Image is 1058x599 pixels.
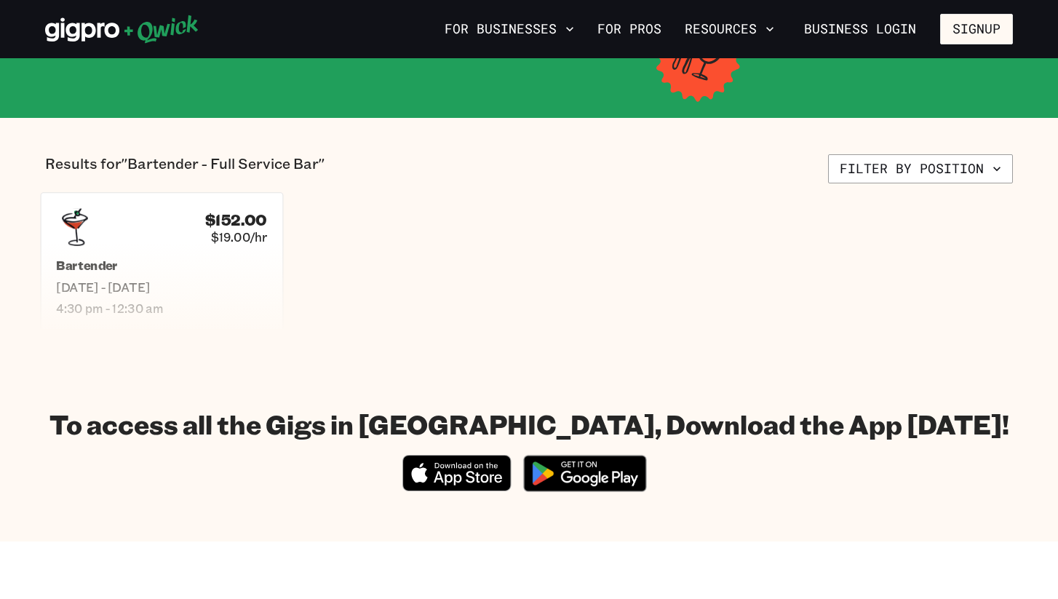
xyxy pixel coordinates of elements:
[56,301,267,316] span: 4:30 pm - 12:30 am
[402,479,512,494] a: Download on the App Store
[940,14,1013,44] button: Signup
[45,154,325,183] p: Results for "Bartender - Full Service Bar"
[679,17,780,41] button: Resources
[592,17,667,41] a: For Pros
[56,279,267,295] span: [DATE] - [DATE]
[211,229,267,245] span: $19.00/hr
[514,446,656,501] img: Get it on Google Play
[792,14,928,44] a: Business Login
[828,154,1013,183] button: Filter by position
[49,408,1009,440] h1: To access all the Gigs in [GEOGRAPHIC_DATA], Download the App [DATE]!
[439,17,580,41] button: For Businesses
[205,210,267,229] h4: $152.00
[56,258,267,274] h5: Bartender
[41,192,283,331] a: $152.00$19.00/hrBartender[DATE] - [DATE]4:30 pm - 12:30 am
